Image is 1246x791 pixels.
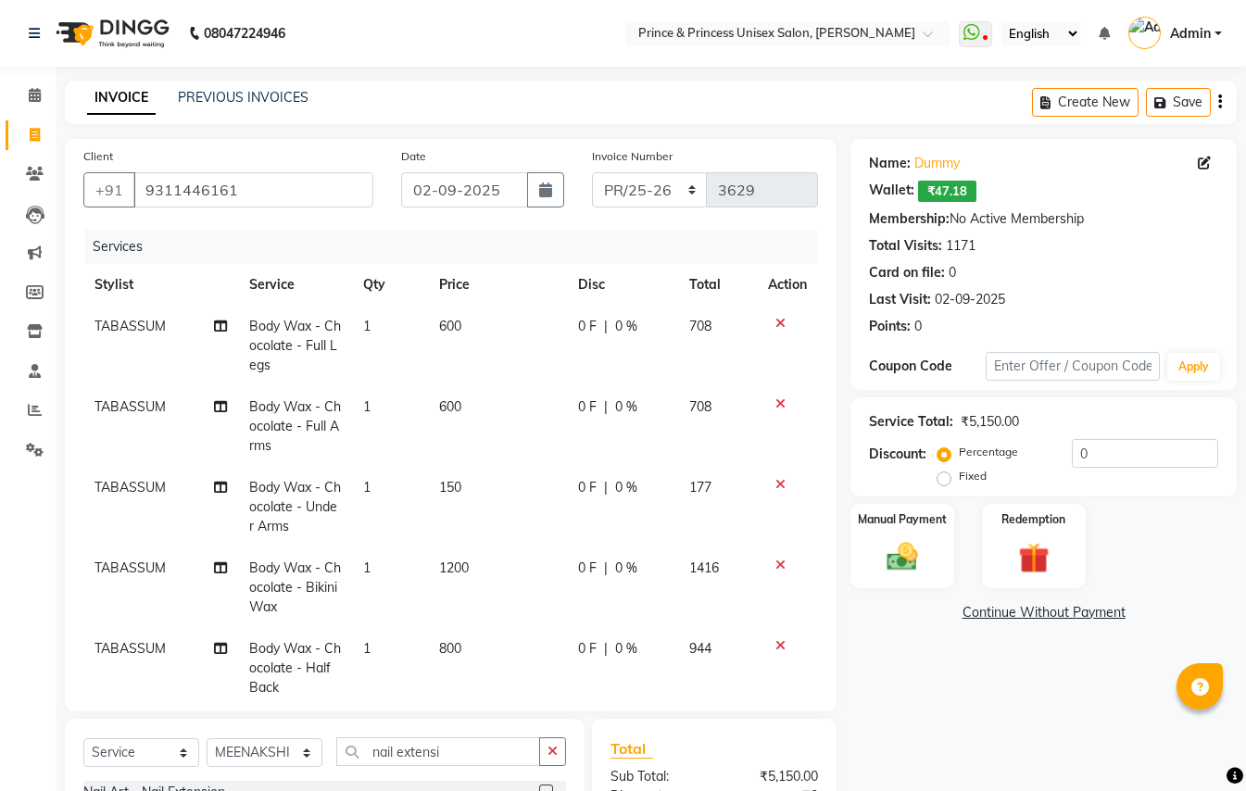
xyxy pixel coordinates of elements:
[363,479,371,496] span: 1
[858,511,947,528] label: Manual Payment
[249,479,341,534] span: Body Wax - Chocolate - Under Arms
[615,478,637,497] span: 0 %
[1032,88,1139,117] button: Create New
[1001,511,1065,528] label: Redemption
[87,82,156,115] a: INVOICE
[615,559,637,578] span: 0 %
[610,739,653,759] span: Total
[363,640,371,657] span: 1
[689,318,711,334] span: 708
[83,172,135,207] button: +91
[401,148,426,165] label: Date
[578,639,597,659] span: 0 F
[869,412,953,432] div: Service Total:
[47,7,174,59] img: logo
[249,640,341,696] span: Body Wax - Chocolate - Half Back
[689,398,711,415] span: 708
[869,209,1218,229] div: No Active Membership
[689,479,711,496] span: 177
[869,290,931,309] div: Last Visit:
[604,559,608,578] span: |
[1128,17,1161,49] img: Admin
[918,181,976,202] span: ₹47.18
[133,172,373,207] input: Search by Name/Mobile/Email/Code
[439,398,461,415] span: 600
[83,264,238,306] th: Stylist
[854,603,1233,622] a: Continue Without Payment
[352,264,428,306] th: Qty
[249,318,341,373] span: Body Wax - Chocolate - Full Legs
[869,181,914,202] div: Wallet:
[567,264,678,306] th: Disc
[439,640,461,657] span: 800
[946,236,975,256] div: 1171
[578,478,597,497] span: 0 F
[85,230,832,264] div: Services
[689,559,719,576] span: 1416
[363,559,371,576] span: 1
[869,357,986,376] div: Coupon Code
[615,317,637,336] span: 0 %
[604,478,608,497] span: |
[1146,88,1211,117] button: Save
[986,352,1160,381] input: Enter Offer / Coupon Code
[1170,24,1211,44] span: Admin
[689,640,711,657] span: 944
[578,317,597,336] span: 0 F
[94,479,166,496] span: TABASSUM
[869,209,950,229] div: Membership:
[869,154,911,173] div: Name:
[714,767,832,786] div: ₹5,150.00
[238,264,352,306] th: Service
[249,398,341,454] span: Body Wax - Chocolate - Full Arms
[869,236,942,256] div: Total Visits:
[592,148,673,165] label: Invoice Number
[94,398,166,415] span: TABASSUM
[363,398,371,415] span: 1
[935,290,1005,309] div: 02-09-2025
[869,263,945,282] div: Card on file:
[94,318,166,334] span: TABASSUM
[439,318,461,334] span: 600
[615,639,637,659] span: 0 %
[439,559,469,576] span: 1200
[1167,353,1220,381] button: Apply
[869,445,926,464] div: Discount:
[597,767,714,786] div: Sub Total:
[428,264,567,306] th: Price
[961,412,1019,432] div: ₹5,150.00
[615,397,637,417] span: 0 %
[439,479,461,496] span: 150
[959,444,1018,460] label: Percentage
[949,263,956,282] div: 0
[604,317,608,336] span: |
[604,397,608,417] span: |
[914,317,922,336] div: 0
[604,639,608,659] span: |
[94,640,166,657] span: TABASSUM
[869,317,911,336] div: Points:
[204,7,285,59] b: 08047224946
[678,264,757,306] th: Total
[336,737,540,766] input: Search or Scan
[178,89,308,106] a: PREVIOUS INVOICES
[959,468,987,484] label: Fixed
[877,539,927,574] img: _cash.svg
[363,318,371,334] span: 1
[249,559,341,615] span: Body Wax - Chocolate - Bikini Wax
[83,148,113,165] label: Client
[757,264,818,306] th: Action
[578,397,597,417] span: 0 F
[1009,539,1059,577] img: _gift.svg
[94,559,166,576] span: TABASSUM
[578,559,597,578] span: 0 F
[914,154,960,173] a: Dummy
